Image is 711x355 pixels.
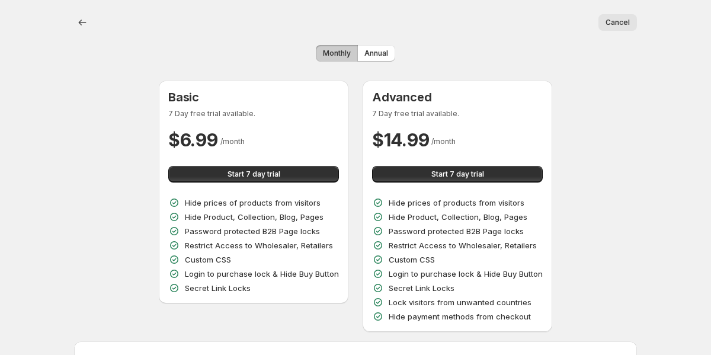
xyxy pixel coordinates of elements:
[316,45,358,62] button: Monthly
[185,268,339,280] p: Login to purchase lock & Hide Buy Button
[389,268,543,280] p: Login to purchase lock & Hide Buy Button
[389,239,537,251] p: Restrict Access to Wholesaler, Retailers
[185,197,321,209] p: Hide prices of products from visitors
[389,282,454,294] p: Secret Link Locks
[323,49,351,58] span: Monthly
[228,169,280,179] span: Start 7 day trial
[185,225,320,237] p: Password protected B2B Page locks
[598,14,637,31] button: Cancel
[185,239,333,251] p: Restrict Access to Wholesaler, Retailers
[372,128,429,152] h2: $ 14.99
[372,166,543,183] button: Start 7 day trial
[389,225,524,237] p: Password protected B2B Page locks
[168,166,339,183] button: Start 7 day trial
[389,296,531,308] p: Lock visitors from unwanted countries
[185,254,231,266] p: Custom CSS
[74,14,91,31] button: back
[185,282,251,294] p: Secret Link Locks
[168,128,218,152] h2: $ 6.99
[606,18,630,27] span: Cancel
[364,49,388,58] span: Annual
[389,311,531,322] p: Hide payment methods from checkout
[185,211,324,223] p: Hide Product, Collection, Blog, Pages
[372,109,543,119] p: 7 Day free trial available.
[372,90,543,104] h3: Advanced
[389,254,435,266] p: Custom CSS
[431,169,484,179] span: Start 7 day trial
[357,45,395,62] button: Annual
[220,137,245,146] span: / month
[389,197,524,209] p: Hide prices of products from visitors
[389,211,527,223] p: Hide Product, Collection, Blog, Pages
[168,109,339,119] p: 7 Day free trial available.
[431,137,456,146] span: / month
[168,90,339,104] h3: Basic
